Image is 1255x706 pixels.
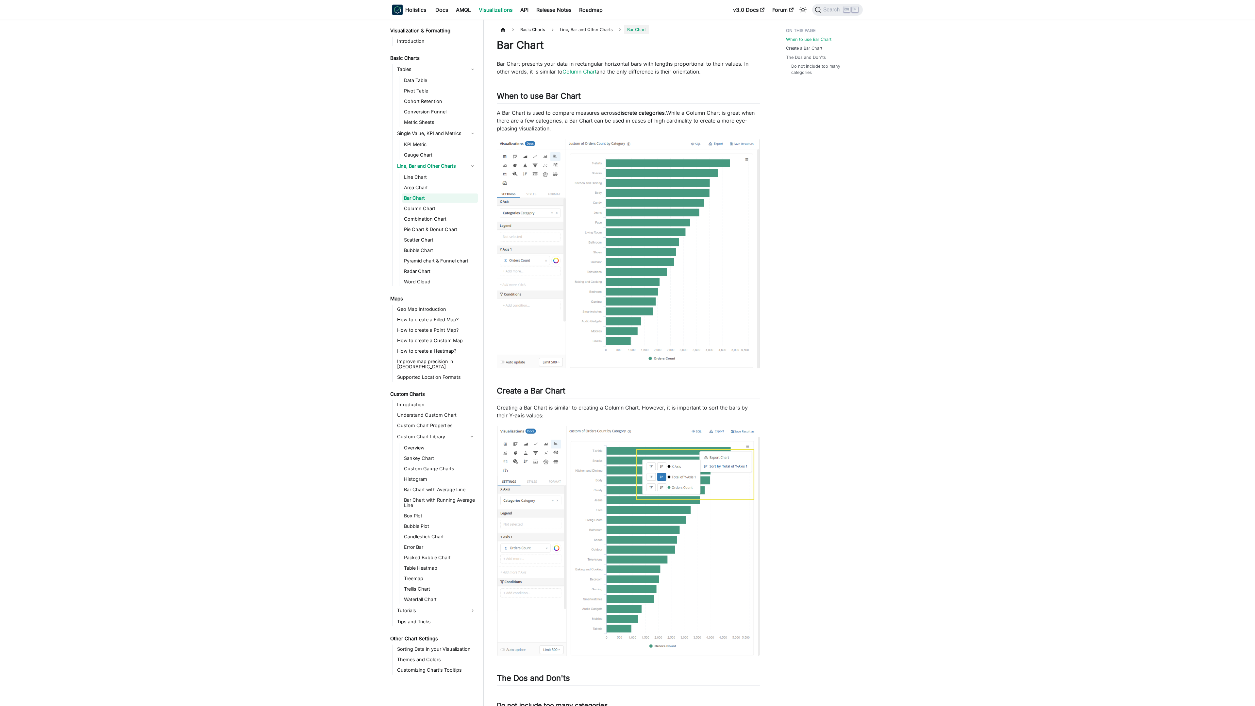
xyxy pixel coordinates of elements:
[497,25,509,34] a: Home page
[812,4,863,16] button: Search (Ctrl+K)
[402,214,478,224] a: Combination Chart
[532,5,575,15] a: Release Notes
[786,36,831,42] a: When to use Bar Chart
[402,595,478,604] a: Waterfall Chart
[388,54,478,63] a: Basic Charts
[388,294,478,303] a: Maps
[392,5,426,15] a: HolisticsHolistics
[395,326,478,335] a: How to create a Point Map?
[395,617,478,626] a: Tips and Tricks
[388,390,478,399] a: Custom Charts
[402,496,478,510] a: Bar Chart with Running Average Line
[395,161,478,171] a: Line, Bar and Other Charts
[497,109,760,132] p: A Bar Chart is used to compare measures across While a Column Chart is great when there are a few...
[388,634,478,643] a: Other Chart Settings
[402,443,478,452] a: Overview
[786,54,826,60] a: The Dos and Don'ts
[786,45,822,51] a: Create a Bar Chart
[392,5,403,15] img: Holistics
[402,563,478,573] a: Table Heatmap
[517,25,548,34] span: Basic Charts
[402,150,478,160] a: Gauge Chart
[402,454,478,463] a: Sankey Chart
[497,91,760,104] h2: When to use Bar Chart
[617,109,666,116] strong: discrete categories.
[395,64,478,75] a: Tables
[402,584,478,594] a: Trellis Chart
[402,225,478,234] a: Pie Chart & Donut Chart
[798,5,808,15] button: Switch between dark and light mode (currently light mode)
[402,464,478,473] a: Custom Gauge Charts
[497,60,760,76] p: Bar Chart presents your data in rectangular horizontal bars with lengths proportional to their va...
[475,5,516,15] a: Visualizations
[402,485,478,494] a: Bar Chart with Average Line
[402,193,478,203] a: Bar Chart
[395,128,478,139] a: Single Value, KPI and Metrics
[466,431,478,442] button: Collapse sidebar category 'Custom Chart Library'
[402,277,478,286] a: Word Cloud
[575,5,607,15] a: Roadmap
[402,522,478,531] a: Bubble Plot
[768,5,797,15] a: Forum
[386,20,484,706] nav: Docs sidebar
[791,63,856,76] a: Do not include too many categories
[431,5,452,15] a: Docs
[497,39,760,52] h1: Bar Chart
[821,7,844,13] span: Search
[395,357,478,371] a: Improve map precision in [GEOGRAPHIC_DATA]
[402,140,478,149] a: KPI Metric
[402,532,478,541] a: Candlestick Chart
[852,7,858,12] kbd: K
[402,235,478,244] a: Scatter Chart
[395,645,478,654] a: Sorting Data in your Visualization
[402,267,478,276] a: Radar Chart
[402,118,478,127] a: Metric Sheets
[395,305,478,314] a: Geo Map Introduction
[497,404,760,419] p: Creating a Bar Chart is similar to creating a Column Chart. However, it is important to sort the ...
[402,574,478,583] a: Treemap
[402,97,478,106] a: Cohort Retention
[729,5,768,15] a: v3.0 Docs
[395,411,478,420] a: Understand Custom Chart
[557,25,616,34] span: Line, Bar and Other Charts
[402,246,478,255] a: Bubble Chart
[562,68,596,75] a: Column Chart
[395,665,478,675] a: Customizing Chart’s Tooltips
[402,511,478,520] a: Box Plot
[395,315,478,324] a: How to create a Filled Map?
[395,373,478,382] a: Supported Location Formats
[395,37,478,46] a: Introduction
[402,256,478,265] a: Pyramid chart & Funnel chart
[395,431,466,442] a: Custom Chart Library
[624,25,649,34] span: Bar Chart
[405,6,426,14] b: Holistics
[402,107,478,116] a: Conversion Funnel
[395,421,478,430] a: Custom Chart Properties
[402,204,478,213] a: Column Chart
[402,76,478,85] a: Data Table
[497,673,760,686] h2: The Dos and Don'ts
[402,183,478,192] a: Area Chart
[402,543,478,552] a: Error Bar
[402,475,478,484] a: Histogram
[452,5,475,15] a: AMQL
[395,336,478,345] a: How to create a Custom Map
[395,605,478,616] a: Tutorials
[395,655,478,664] a: Themes and Colors
[402,553,478,562] a: Packed Bubble Chart
[402,86,478,95] a: Pivot Table
[388,26,478,35] a: Visualization & Formatting
[516,5,532,15] a: API
[497,25,760,34] nav: Breadcrumbs
[395,346,478,356] a: How to create a Heatmap?
[402,173,478,182] a: Line Chart
[395,400,478,409] a: Introduction
[497,386,760,398] h2: Create a Bar Chart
